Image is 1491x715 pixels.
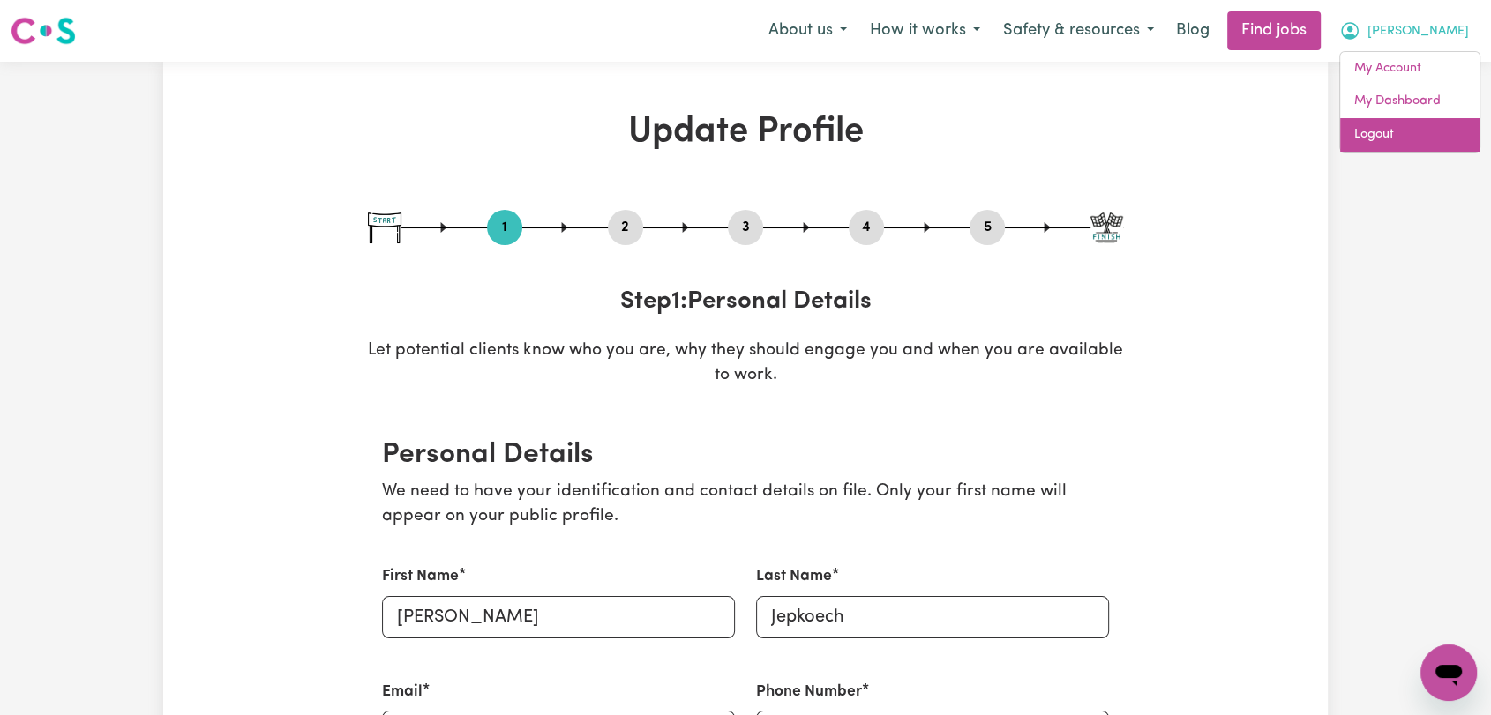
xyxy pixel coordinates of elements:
[1165,11,1220,50] a: Blog
[382,438,1109,472] h2: Personal Details
[756,681,862,704] label: Phone Number
[368,339,1123,390] p: Let potential clients know who you are, why they should engage you and when you are available to ...
[757,12,858,49] button: About us
[382,565,459,588] label: First Name
[11,15,76,47] img: Careseekers logo
[368,111,1123,153] h1: Update Profile
[992,12,1165,49] button: Safety & resources
[728,216,763,239] button: Go to step 3
[1340,85,1480,118] a: My Dashboard
[849,216,884,239] button: Go to step 4
[970,216,1005,239] button: Go to step 5
[368,287,1123,317] h3: Step 1 : Personal Details
[756,565,832,588] label: Last Name
[1340,118,1480,152] a: Logout
[1227,11,1321,50] a: Find jobs
[608,216,643,239] button: Go to step 2
[382,681,423,704] label: Email
[11,11,76,51] a: Careseekers logo
[1367,22,1469,41] span: [PERSON_NAME]
[487,216,522,239] button: Go to step 1
[382,480,1109,531] p: We need to have your identification and contact details on file. Only your first name will appear...
[1339,51,1480,153] div: My Account
[1328,12,1480,49] button: My Account
[858,12,992,49] button: How it works
[1340,52,1480,86] a: My Account
[1420,644,1477,701] iframe: Button to launch messaging window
